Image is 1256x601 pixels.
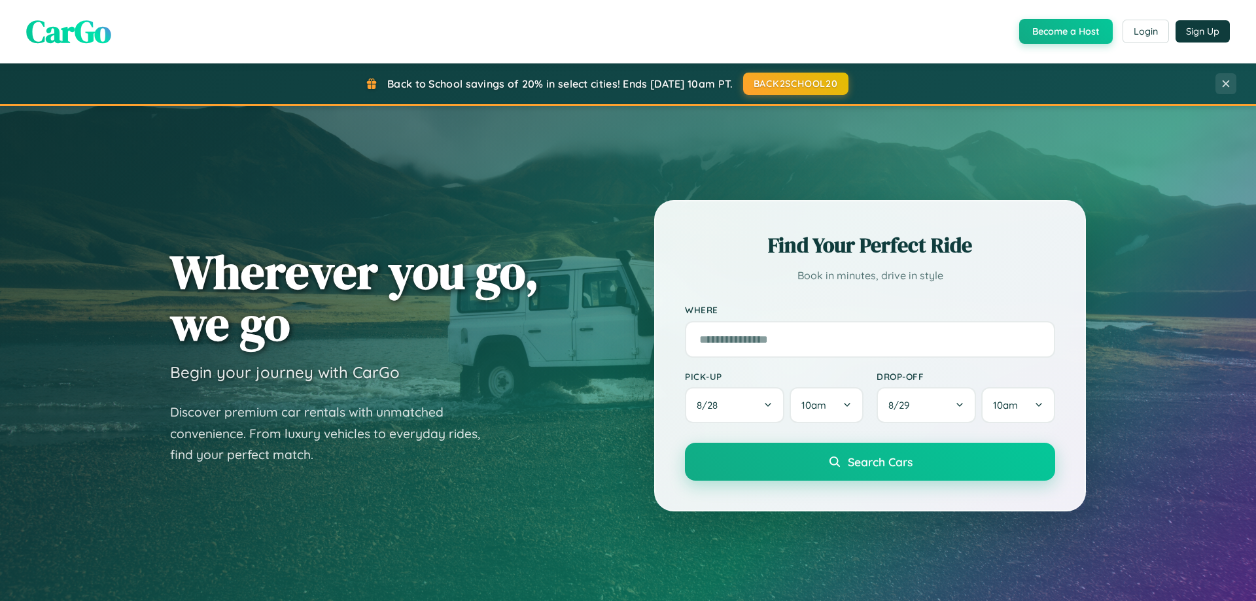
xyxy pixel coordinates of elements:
button: 10am [790,387,863,423]
label: Drop-off [877,371,1055,382]
button: Become a Host [1019,19,1113,44]
button: Login [1123,20,1169,43]
button: Sign Up [1176,20,1230,43]
button: Search Cars [685,443,1055,481]
p: Discover premium car rentals with unmatched convenience. From luxury vehicles to everyday rides, ... [170,402,497,466]
button: 8/29 [877,387,976,423]
span: 10am [993,399,1018,411]
label: Where [685,305,1055,316]
span: Search Cars [848,455,913,469]
span: 10am [801,399,826,411]
h3: Begin your journey with CarGo [170,362,400,382]
span: CarGo [26,10,111,53]
h1: Wherever you go, we go [170,246,539,349]
button: 8/28 [685,387,784,423]
p: Book in minutes, drive in style [685,266,1055,285]
span: 8 / 29 [888,399,916,411]
button: 10am [981,387,1055,423]
button: BACK2SCHOOL20 [743,73,848,95]
span: 8 / 28 [697,399,724,411]
h2: Find Your Perfect Ride [685,231,1055,260]
span: Back to School savings of 20% in select cities! Ends [DATE] 10am PT. [387,77,733,90]
label: Pick-up [685,371,863,382]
